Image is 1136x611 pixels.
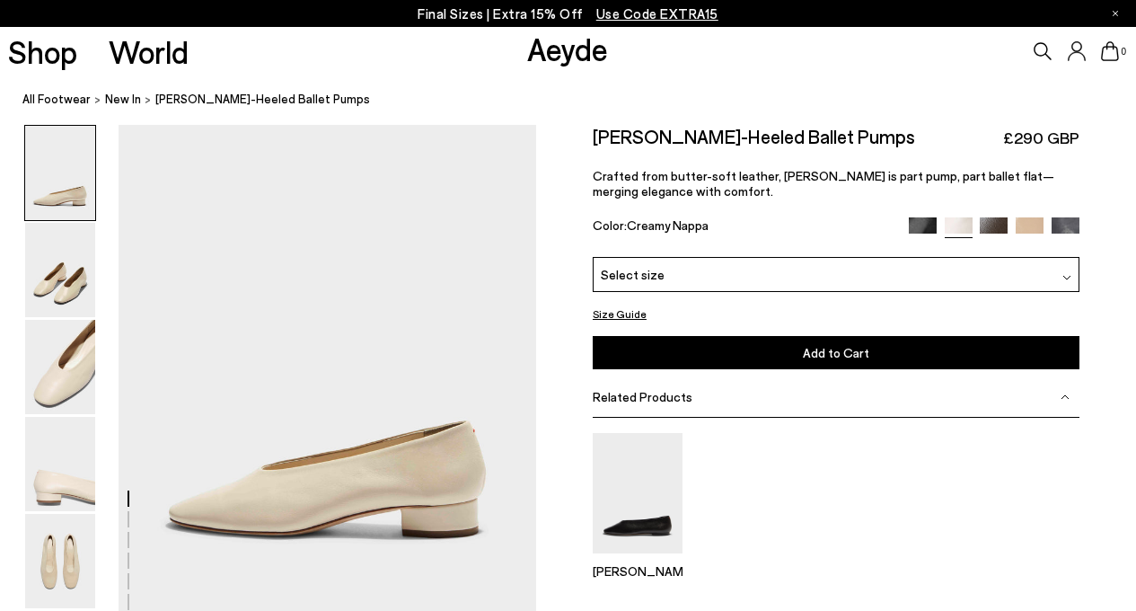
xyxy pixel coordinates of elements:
img: svg%3E [1062,273,1071,282]
span: Navigate to /collections/ss25-final-sizes [596,5,718,22]
span: Add to Cart [803,345,869,360]
a: Kirsten Ballet Flats [PERSON_NAME] [593,541,682,579]
a: Shop [8,36,77,67]
img: svg%3E [1061,393,1070,402]
span: Related Products [593,389,692,404]
div: Color: [593,217,893,238]
span: Select size [601,265,665,284]
span: £290 GBP [1003,127,1079,149]
img: Delia Low-Heeled Ballet Pumps - Image 3 [25,320,95,414]
a: Aeyde [527,30,608,67]
img: Delia Low-Heeled Ballet Pumps - Image 4 [25,417,95,511]
span: New In [105,92,141,106]
a: 0 [1101,41,1119,61]
span: 0 [1119,47,1128,57]
button: Size Guide [593,303,647,325]
h2: [PERSON_NAME]-Heeled Ballet Pumps [593,125,915,147]
a: World [109,36,189,67]
img: Delia Low-Heeled Ballet Pumps - Image 5 [25,514,95,608]
button: Add to Cart [593,336,1079,369]
nav: breadcrumb [22,75,1136,125]
span: [PERSON_NAME]-Heeled Ballet Pumps [155,90,370,109]
a: All Footwear [22,90,91,109]
p: Final Sizes | Extra 15% Off [418,3,718,25]
a: New In [105,90,141,109]
span: Crafted from butter-soft leather, [PERSON_NAME] is part pump, part ballet flat—merging elegance w... [593,168,1054,199]
img: Delia Low-Heeled Ballet Pumps - Image 1 [25,126,95,220]
img: Delia Low-Heeled Ballet Pumps - Image 2 [25,223,95,317]
p: [PERSON_NAME] [593,563,682,579]
img: Kirsten Ballet Flats [593,433,682,553]
span: Creamy Nappa [627,217,709,233]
